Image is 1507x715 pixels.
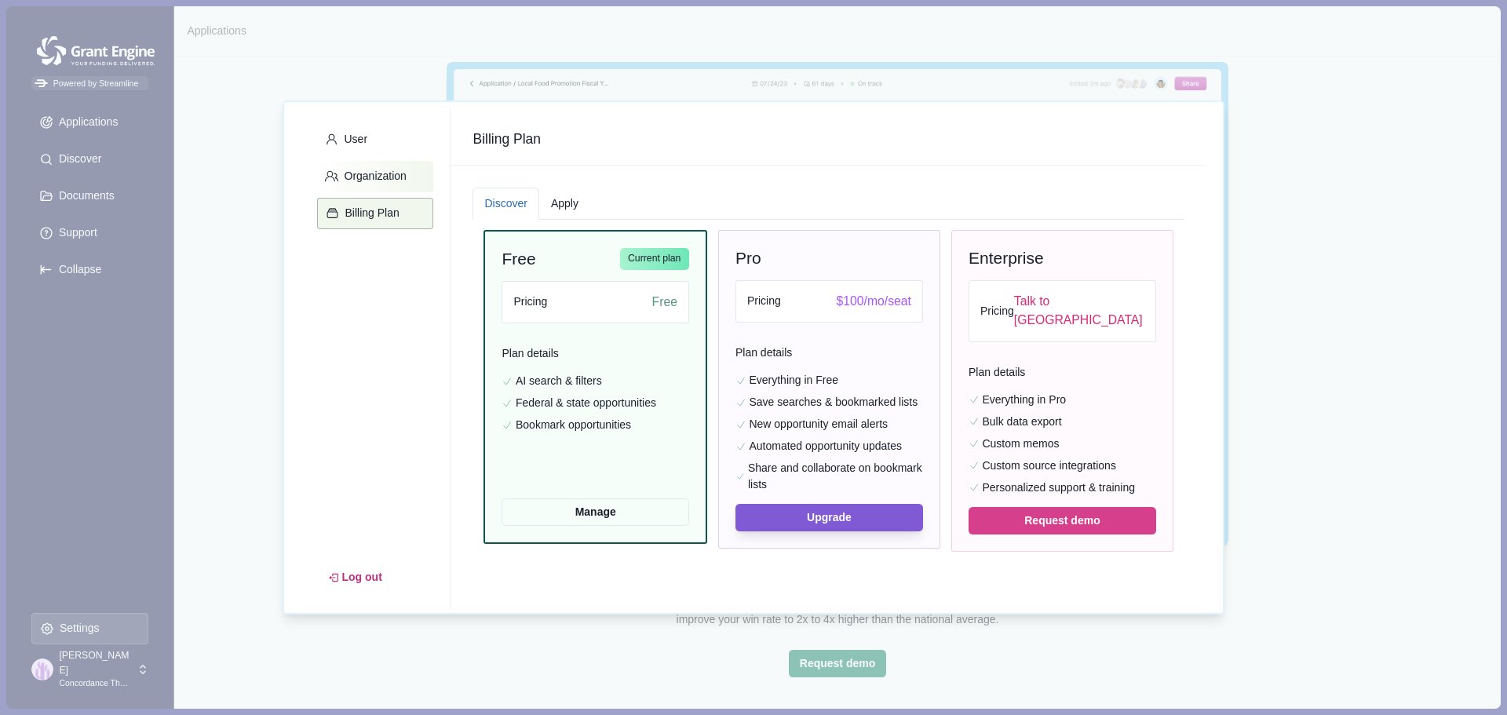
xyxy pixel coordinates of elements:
p: Billing Plan [340,206,400,220]
span: Everything in Free [749,372,838,389]
span: Plan details [735,345,923,367]
button: Organization [317,161,433,192]
span: Federal & state opportunities [516,395,656,411]
span: Plan details [502,345,688,367]
span: Bookmark opportunities [516,417,631,433]
span: Pricing [747,293,781,309]
span: Free [652,293,677,312]
span: Pricing [980,303,1014,319]
span: Pricing [513,294,547,310]
span: Bulk data export [982,414,1061,430]
span: Automated opportunity updates [749,438,902,454]
span: Billing Plan [473,130,1184,149]
span: $100/mo/seat [837,292,911,312]
span: Share and collaborate on bookmark lists [748,460,923,493]
span: Pro [735,247,761,269]
span: AI search & filters [516,373,602,389]
span: Free [502,248,535,270]
div: Current plan [620,248,689,270]
span: Plan details [969,364,1156,386]
button: Log out [317,564,393,591]
button: User [317,124,433,155]
span: Custom memos [982,436,1059,452]
button: Apply [539,188,590,220]
button: Billing Plan [317,198,433,229]
span: New opportunity email alerts [749,416,888,432]
span: Save searches & bookmarked lists [749,394,918,410]
button: Discover [473,188,538,220]
span: Personalized support & training [982,480,1135,496]
span: Enterprise [969,247,1044,269]
button: Manage [502,498,688,526]
span: Everything in Pro [982,392,1066,408]
button: Upgrade [735,504,923,531]
p: User [339,133,368,146]
span: Talk to [GEOGRAPHIC_DATA] [1014,292,1144,330]
button: Request demo [969,507,1156,534]
p: Organization [339,170,407,183]
span: Custom source integrations [982,458,1115,474]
